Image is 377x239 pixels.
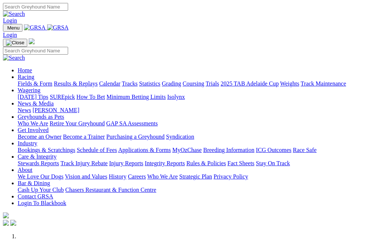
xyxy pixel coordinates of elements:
[54,80,98,87] a: Results & Replays
[183,80,204,87] a: Coursing
[186,160,226,166] a: Rules & Policies
[3,55,25,61] img: Search
[24,24,46,31] img: GRSA
[166,134,194,140] a: Syndication
[18,67,32,73] a: Home
[122,80,138,87] a: Tracks
[65,187,156,193] a: Chasers Restaurant & Function Centre
[293,147,316,153] a: Race Safe
[6,40,24,46] img: Close
[18,107,374,114] div: News & Media
[139,80,161,87] a: Statistics
[32,107,79,113] a: [PERSON_NAME]
[18,100,54,107] a: News & Media
[60,160,108,166] a: Track Injury Rebate
[203,147,254,153] a: Breeding Information
[3,39,27,47] button: Toggle navigation
[18,134,374,140] div: Get Involved
[18,94,374,100] div: Wagering
[18,187,374,193] div: Bar & Dining
[256,160,290,166] a: Stay On Track
[7,25,20,31] span: Menu
[10,220,16,226] img: twitter.svg
[18,127,49,133] a: Get Involved
[77,147,117,153] a: Schedule of Fees
[18,147,374,153] div: Industry
[18,153,57,160] a: Care & Integrity
[18,200,66,206] a: Login To Blackbook
[18,167,32,173] a: About
[18,173,374,180] div: About
[18,160,374,167] div: Care & Integrity
[145,160,185,166] a: Integrity Reports
[63,134,105,140] a: Become a Trainer
[106,120,158,127] a: GAP SA Assessments
[18,107,31,113] a: News
[18,147,75,153] a: Bookings & Scratchings
[280,80,299,87] a: Weights
[167,94,185,100] a: Isolynx
[221,80,279,87] a: 2025 TAB Adelaide Cup
[50,94,75,100] a: SUREpick
[18,94,48,100] a: [DATE] Tips
[18,160,59,166] a: Stewards Reports
[214,173,248,180] a: Privacy Policy
[65,173,107,180] a: Vision and Values
[18,193,53,200] a: Contact GRSA
[3,11,25,17] img: Search
[50,120,105,127] a: Retire Your Greyhound
[3,32,17,38] a: Login
[18,134,61,140] a: Become an Owner
[205,80,219,87] a: Trials
[147,173,178,180] a: Who We Are
[18,120,374,127] div: Greyhounds as Pets
[3,212,9,218] img: logo-grsa-white.png
[18,180,50,186] a: Bar & Dining
[99,80,120,87] a: Calendar
[3,3,68,11] input: Search
[18,187,64,193] a: Cash Up Your Club
[77,94,105,100] a: How To Bet
[3,24,22,32] button: Toggle navigation
[18,114,64,120] a: Greyhounds as Pets
[128,173,146,180] a: Careers
[179,173,212,180] a: Strategic Plan
[301,80,346,87] a: Track Maintenance
[256,147,291,153] a: ICG Outcomes
[18,140,37,146] a: Industry
[106,134,165,140] a: Purchasing a Greyhound
[18,74,34,80] a: Racing
[18,87,40,93] a: Wagering
[3,17,17,24] a: Login
[18,173,63,180] a: We Love Our Dogs
[3,220,9,226] img: facebook.svg
[118,147,171,153] a: Applications & Forms
[29,38,35,44] img: logo-grsa-white.png
[172,147,202,153] a: MyOzChase
[3,47,68,55] input: Search
[109,173,126,180] a: History
[228,160,254,166] a: Fact Sheets
[18,80,52,87] a: Fields & Form
[106,94,166,100] a: Minimum Betting Limits
[18,80,374,87] div: Racing
[18,120,48,127] a: Who We Are
[47,24,69,31] img: GRSA
[109,160,143,166] a: Injury Reports
[162,80,181,87] a: Grading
